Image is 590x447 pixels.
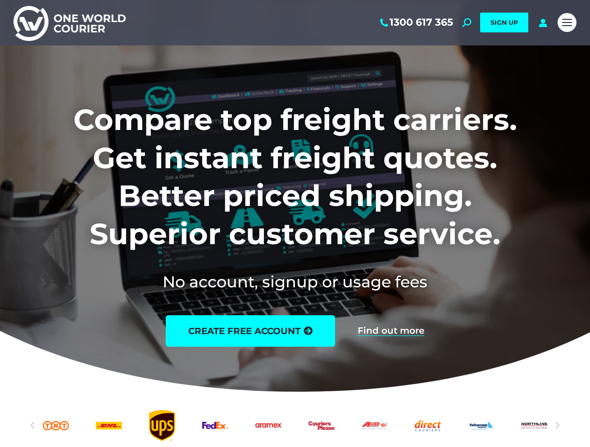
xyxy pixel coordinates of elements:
div: 4 / 25 [149,410,175,441]
a: Northline logo [521,410,547,441]
a: Couriers Please logo [309,410,335,441]
a: 1300 617 365 [378,17,453,28]
a: Direct Couriers logo [415,410,441,441]
a: Allied Express logo [362,410,388,441]
a: FedEx logo [202,410,228,441]
a: Followmont transoirt web logo [468,410,494,441]
div: 9 / 25 [415,410,441,441]
div: 7 / 25 [309,410,335,441]
a: Aramex_logo [255,410,281,441]
img: One World Courier [14,4,126,41]
div: 2 / 25 [43,410,69,441]
div: 8 / 25 [362,410,388,441]
div: 3 / 25 [96,410,122,441]
a: TNT logo Australian freight company [43,410,69,441]
h2: No account, signup or usage fees [14,271,576,293]
div: 10 / 25 [468,410,494,441]
a: DHl logo [96,410,122,441]
a: Mobile menu icon [558,13,576,32]
a: UPS logo [149,410,175,441]
span: SIGN UP [490,18,518,27]
a: create free account [166,315,335,347]
a: SIGN UP [480,13,528,32]
h1: Compare top freight carriers. Get instant freight quotes. Better priced shipping. Superior custom... [14,101,576,253]
div: 5 / 25 [202,410,228,441]
a: Find out more [358,326,424,336]
div: 6 / 25 [255,410,281,441]
div: Slides [43,410,548,441]
div: 11 / 25 [521,410,547,441]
